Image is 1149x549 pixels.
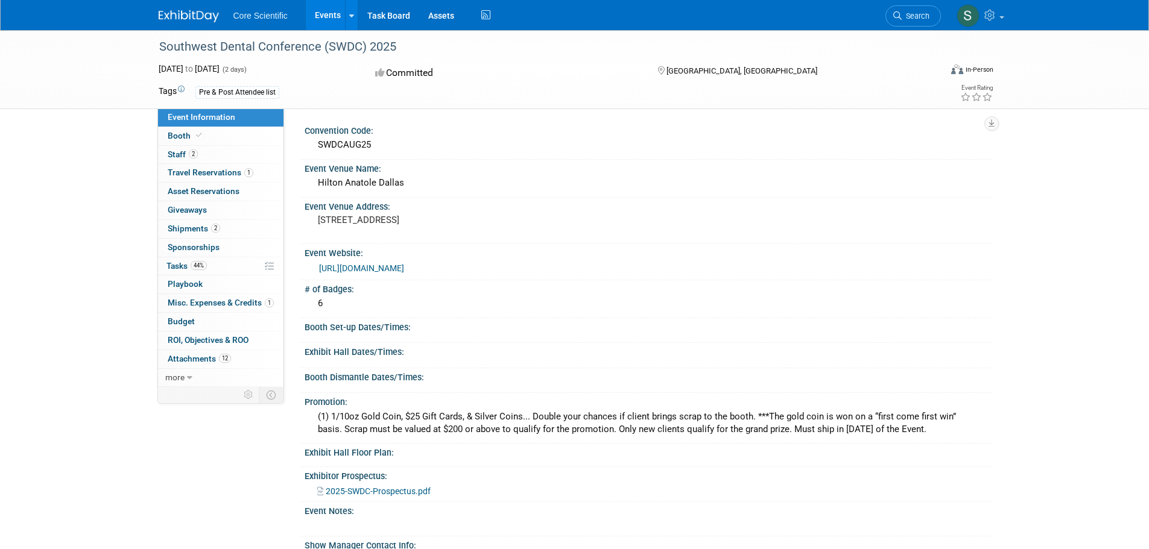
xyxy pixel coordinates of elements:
span: 2 [189,149,198,158]
span: Budget [168,316,195,326]
a: Misc. Expenses & Credits1 [158,294,283,312]
a: Sponsorships [158,239,283,257]
a: Booth [158,127,283,145]
a: Shipments2 [158,220,283,238]
td: Tags [159,85,185,99]
span: Tasks [166,261,207,271]
span: (2 days) [221,66,247,74]
div: Event Website: [305,244,991,259]
a: Playbook [158,275,283,293]
span: Attachments [168,354,231,363]
span: more [165,372,185,382]
a: Event Information [158,108,283,127]
span: 44% [191,261,207,270]
span: Sponsorships [168,242,220,252]
span: Staff [168,149,198,159]
a: more [158,369,283,387]
a: Asset Reservations [158,183,283,201]
img: ExhibitDay [159,10,219,22]
a: Attachments12 [158,350,283,368]
div: Event Rating [960,85,993,91]
td: Personalize Event Tab Strip [238,387,259,403]
span: Asset Reservations [168,186,239,196]
span: 1 [244,168,253,177]
span: ROI, Objectives & ROO [168,335,248,345]
div: Event Venue Name: [305,160,991,175]
a: [URL][DOMAIN_NAME] [319,263,404,273]
div: Committed [372,63,638,84]
span: 2 [211,224,220,233]
td: Toggle Event Tabs [259,387,283,403]
div: Southwest Dental Conference (SWDC) 2025 [155,36,923,58]
span: [DATE] [DATE] [159,64,220,74]
span: Playbook [168,279,203,289]
div: Hilton Anatole Dallas [314,174,982,192]
div: Exhibitor Prospectus: [305,467,991,482]
div: In-Person [965,65,993,74]
span: Travel Reservations [168,168,253,177]
a: Budget [158,313,283,331]
div: (1) 1/10oz Gold Coin, $25 Gift Cards, & Silver Coins... Double your chances if client brings scra... [314,407,982,439]
a: Giveaways [158,201,283,219]
a: Search [885,5,941,27]
i: Booth reservation complete [196,132,202,139]
pre: [STREET_ADDRESS] [318,215,577,225]
a: Staff2 [158,146,283,164]
span: Shipments [168,224,220,233]
a: ROI, Objectives & ROO [158,331,283,350]
span: Event Information [168,112,235,122]
div: Pre & Post Attendee list [195,86,279,99]
div: Convention Code: [305,122,991,137]
div: Event Format [870,63,994,81]
div: Promotion: [305,393,991,408]
div: 6 [314,294,982,313]
span: Search [902,11,929,20]
span: 2025-SWDC-Prospectus.pdf [326,486,431,496]
div: Event Notes: [305,502,991,517]
span: to [183,64,195,74]
img: Sam Robinson [957,4,980,27]
span: Core Scientific [233,11,288,20]
div: Event Venue Address: [305,198,991,213]
div: Booth Set-up Dates/Times: [305,318,991,333]
span: [GEOGRAPHIC_DATA], [GEOGRAPHIC_DATA] [666,66,817,75]
span: Giveaways [168,205,207,215]
div: Exhibit Hall Floor Plan: [305,444,991,459]
div: SWDCAUG25 [314,136,982,154]
span: 12 [219,354,231,363]
div: # of Badges: [305,280,991,295]
a: 2025-SWDC-Prospectus.pdf [317,486,431,496]
img: Format-Inperson.png [951,64,963,74]
a: Travel Reservations1 [158,164,283,182]
span: Misc. Expenses & Credits [168,298,274,307]
div: Exhibit Hall Dates/Times: [305,343,991,358]
span: 1 [265,298,274,307]
span: Booth [168,131,204,140]
a: Tasks44% [158,257,283,275]
div: Booth Dismantle Dates/Times: [305,368,991,383]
